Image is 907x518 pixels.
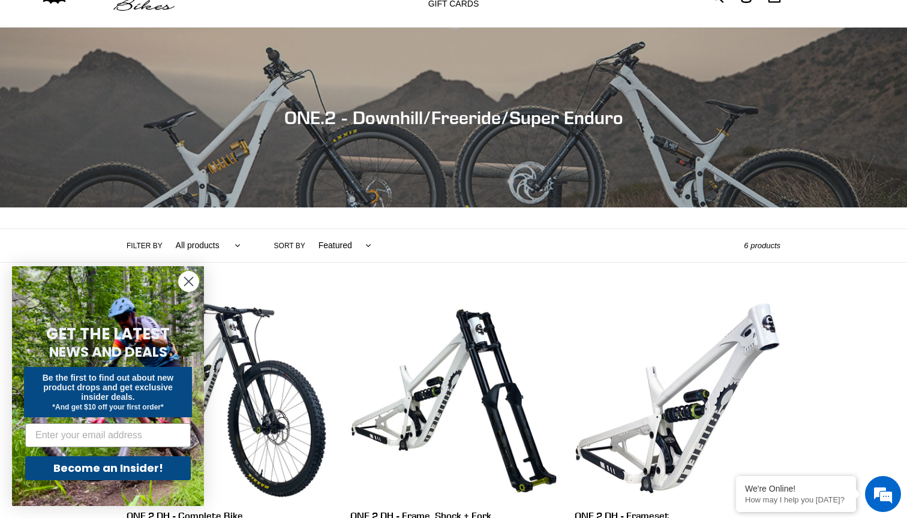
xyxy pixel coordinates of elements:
label: Filter by [127,240,163,251]
button: Close dialog [178,271,199,292]
span: NEWS AND DEALS [49,342,167,362]
span: Be the first to find out about new product drops and get exclusive insider deals. [43,373,174,402]
span: *And get $10 off your first order* [52,403,163,411]
div: We're Online! [745,484,847,493]
span: GET THE LATEST [46,323,170,345]
label: Sort by [274,240,305,251]
span: 6 products [744,241,780,250]
p: How may I help you today? [745,495,847,504]
span: ONE.2 - Downhill/Freeride/Super Enduro [284,107,623,128]
button: Become an Insider! [25,456,191,480]
input: Enter your email address [25,423,191,447]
